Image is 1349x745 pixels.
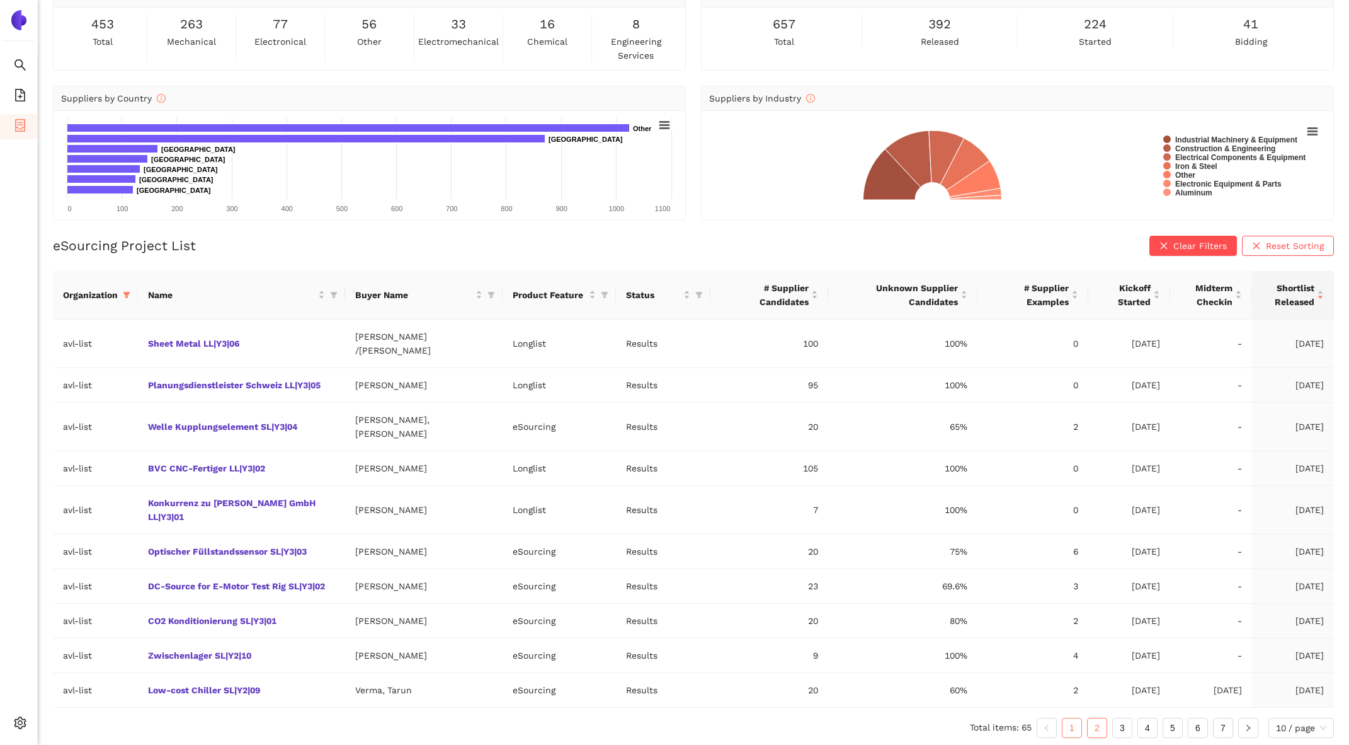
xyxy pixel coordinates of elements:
[157,94,166,103] span: info-circle
[710,569,828,604] td: 23
[53,236,196,255] h2: eSourcing Project List
[928,14,951,34] span: 392
[1079,35,1112,49] span: started
[63,288,118,302] span: Organization
[1159,241,1168,251] span: close
[970,718,1032,738] li: Total items: 65
[1238,718,1258,738] li: Next Page
[345,320,503,368] td: [PERSON_NAME] /[PERSON_NAME]
[710,368,828,403] td: 95
[503,638,616,673] td: eSourcing
[921,35,959,49] span: released
[1163,718,1183,738] li: 5
[1213,718,1233,738] li: 7
[616,638,710,673] td: Results
[828,638,977,673] td: 100%
[446,205,457,212] text: 700
[1175,171,1195,180] text: Other
[828,271,977,320] th: this column's title is Unknown Supplier Candidates,this column is sortable
[988,281,1069,309] span: # Supplier Examples
[774,35,794,49] span: total
[1098,281,1151,309] span: Kickoff Started
[1252,403,1334,451] td: [DATE]
[123,291,130,299] span: filter
[1238,718,1258,738] button: right
[1180,281,1232,309] span: Midterm Checkin
[828,604,977,638] td: 80%
[693,286,705,304] span: filter
[14,84,26,110] span: file-add
[633,125,652,132] text: Other
[53,638,138,673] td: avl-list
[609,205,624,212] text: 1000
[503,569,616,604] td: eSourcing
[345,271,503,320] th: this column's title is Buyer Name,this column is sortable
[1170,320,1252,368] td: -
[1062,719,1081,737] a: 1
[139,176,213,183] text: [GEOGRAPHIC_DATA]
[93,35,113,49] span: total
[1088,534,1170,569] td: [DATE]
[91,14,114,34] span: 453
[487,291,495,299] span: filter
[1252,604,1334,638] td: [DATE]
[540,14,555,34] span: 16
[616,271,710,320] th: this column's title is Status,this column is sortable
[695,291,703,299] span: filter
[977,534,1088,569] td: 6
[1087,718,1107,738] li: 2
[1170,604,1252,638] td: -
[1170,271,1252,320] th: this column's title is Midterm Checkin,this column is sortable
[503,486,616,534] td: Longlist
[1170,673,1252,708] td: [DATE]
[977,638,1088,673] td: 4
[501,205,512,212] text: 800
[1173,239,1227,253] span: Clear Filters
[503,534,616,569] td: eSourcing
[977,569,1088,604] td: 3
[1088,271,1170,320] th: this column's title is Kickoff Started,this column is sortable
[336,205,348,212] text: 500
[120,286,133,304] span: filter
[53,320,138,368] td: avl-list
[503,368,616,403] td: Longlist
[828,368,977,403] td: 100%
[1113,719,1132,737] a: 3
[1037,718,1057,738] li: Previous Page
[1252,569,1334,604] td: [DATE]
[616,569,710,604] td: Results
[710,673,828,708] td: 20
[14,712,26,737] span: setting
[828,673,977,708] td: 60%
[977,604,1088,638] td: 2
[977,673,1088,708] td: 2
[1112,718,1132,738] li: 3
[1062,718,1082,738] li: 1
[1088,604,1170,638] td: [DATE]
[1175,144,1275,153] text: Construction & Engineering
[1266,239,1324,253] span: Reset Sorting
[330,291,338,299] span: filter
[361,14,377,34] span: 56
[977,320,1088,368] td: 0
[806,94,815,103] span: info-circle
[254,35,306,49] span: electronical
[616,451,710,486] td: Results
[710,451,828,486] td: 105
[710,403,828,451] td: 20
[720,281,809,309] span: # Supplier Candidates
[1262,281,1314,309] span: Shortlist Released
[1084,14,1107,34] span: 224
[1235,35,1267,49] span: bidding
[53,368,138,403] td: avl-list
[14,115,26,140] span: container
[53,569,138,604] td: avl-list
[828,486,977,534] td: 100%
[345,368,503,403] td: [PERSON_NAME]
[828,569,977,604] td: 69.6%
[601,291,608,299] span: filter
[1088,486,1170,534] td: [DATE]
[1149,236,1237,256] button: closeClear Filters
[53,534,138,569] td: avl-list
[53,604,138,638] td: avl-list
